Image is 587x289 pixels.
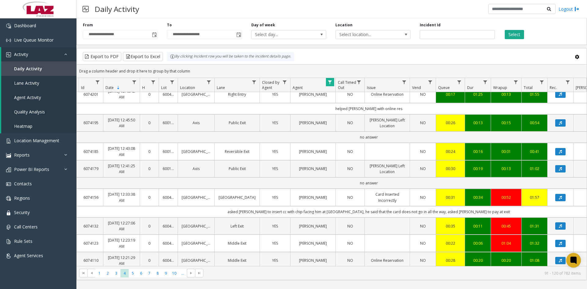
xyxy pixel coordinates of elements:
[218,120,256,126] a: Public Exit
[14,166,49,172] span: Power BI Reports
[82,195,99,200] a: 6074156
[182,166,211,172] a: Axis
[77,66,587,76] div: Drag a column header and drop it here to group by that column
[144,120,155,126] a: 0
[104,269,112,277] span: Page 2
[163,195,174,200] a: 600405
[1,76,76,90] a: Lane Activity
[14,224,38,230] span: Call Centers
[525,240,544,246] a: 01:32
[495,240,518,246] div: 01:04
[414,240,432,246] a: NO
[6,153,11,158] img: 'icon'
[336,30,395,39] span: Select location...
[440,258,461,263] a: 00:28
[426,78,434,86] a: Vend Filter Menu
[525,258,544,263] div: 01:08
[420,195,426,200] span: NO
[469,120,487,126] a: 00:13
[6,38,11,43] img: 'icon'
[218,91,256,97] a: Right Entry
[525,195,544,200] div: 01:57
[368,91,406,97] a: Online Reservation
[1,119,76,133] a: Heatmap
[144,195,155,200] a: 0
[440,91,461,97] a: 00:17
[368,163,406,175] a: [PERSON_NAME] Left Location
[144,223,155,229] a: 0
[235,30,242,39] span: Toggle popup
[272,149,278,154] span: YES
[264,240,286,246] a: YES
[107,191,136,203] a: [DATE] 12:33:38 AM
[469,149,487,154] div: 00:16
[77,78,587,266] div: Data table
[14,66,42,72] span: Daily Activity
[440,240,461,246] div: 00:22
[82,258,99,263] a: 6074110
[144,166,155,172] a: 0
[495,258,518,263] a: 00:20
[14,181,32,187] span: Contacts
[272,92,278,97] span: YES
[14,51,28,57] span: Activity
[272,166,278,171] span: YES
[355,78,363,86] a: Call Timed Out Filter Menu
[264,166,286,172] a: YES
[107,163,136,175] a: [DATE] 12:41:25 AM
[264,223,286,229] a: YES
[294,91,332,97] a: [PERSON_NAME]
[525,166,544,172] a: 01:02
[163,240,174,246] a: 600405
[440,223,461,229] div: 00:35
[339,240,361,246] a: NO
[168,78,176,86] a: Lot Filter Menu
[559,6,579,12] a: Logout
[440,166,461,172] a: 00:30
[525,223,544,229] div: 01:31
[250,78,258,86] a: Lane Filter Menu
[294,223,332,229] a: [PERSON_NAME]
[107,88,136,100] a: [DATE] 12:46:42 AM
[495,91,518,97] div: 00:13
[6,167,11,172] img: 'icon'
[182,258,211,263] a: [GEOGRAPHIC_DATA]
[182,149,211,154] a: [GEOGRAPHIC_DATA]
[163,149,174,154] a: 600154
[6,139,11,143] img: 'icon'
[1,47,76,61] a: Activity
[272,241,278,246] span: YES
[294,258,332,263] a: [PERSON_NAME]
[293,85,303,90] span: Agent
[144,258,155,263] a: 0
[14,138,59,143] span: Location Management
[469,91,487,97] a: 01:25
[524,85,533,90] span: Total
[107,146,136,157] a: [DATE] 12:43:08 AM
[525,149,544,154] div: 00:41
[82,149,99,154] a: 6074185
[6,225,11,230] img: 'icon'
[14,238,32,244] span: Rule Sets
[272,195,278,200] span: YES
[182,240,211,246] a: [GEOGRAPHIC_DATA]
[368,191,406,203] a: Card Inserted Incorrectly
[467,85,474,90] span: Dur
[495,120,518,126] a: 00:15
[440,195,461,200] div: 00:31
[264,120,286,126] a: YES
[550,85,557,90] span: Rec.
[14,80,39,86] span: Lane Activity
[420,224,426,229] span: NO
[272,258,278,263] span: YES
[144,91,155,97] a: 0
[83,2,89,17] img: pageIcon
[440,149,461,154] a: 00:24
[89,271,94,276] span: Go to the previous page
[469,240,487,246] a: 00:06
[144,240,155,246] a: 0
